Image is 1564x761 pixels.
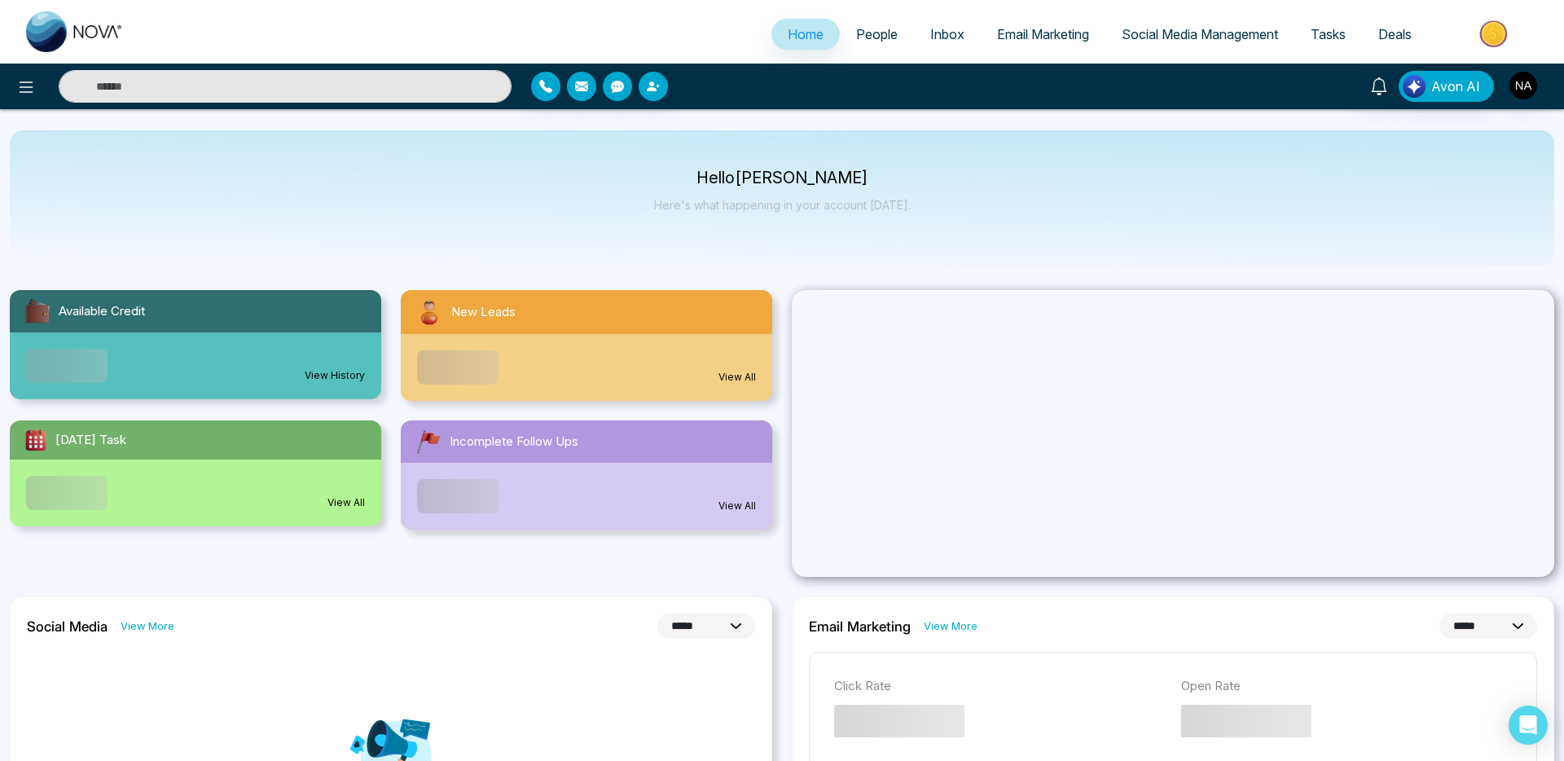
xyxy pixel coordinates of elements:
[924,618,977,634] a: View More
[718,370,756,385] a: View All
[1122,26,1278,42] span: Social Media Management
[27,618,108,635] h2: Social Media
[327,495,365,510] a: View All
[391,290,782,401] a: New LeadsView All
[1431,77,1480,96] span: Avon AI
[414,297,445,328] img: newLeads.svg
[414,427,443,456] img: followUps.svg
[1362,19,1428,50] a: Deals
[23,297,52,326] img: availableCredit.svg
[654,171,911,185] p: Hello [PERSON_NAME]
[856,26,898,42] span: People
[121,618,174,634] a: View More
[981,19,1105,50] a: Email Marketing
[930,26,964,42] span: Inbox
[451,303,516,322] span: New Leads
[1509,706,1548,745] div: Open Intercom Messenger
[1403,75,1426,98] img: Lead Flow
[391,420,782,530] a: Incomplete Follow UpsView All
[834,677,1165,696] p: Click Rate
[1399,71,1494,102] button: Avon AI
[26,11,124,52] img: Nova CRM Logo
[305,368,365,383] a: View History
[1181,677,1512,696] p: Open Rate
[654,198,911,212] p: Here's what happening in your account [DATE].
[59,302,145,321] span: Available Credit
[1311,26,1346,42] span: Tasks
[1378,26,1412,42] span: Deals
[55,431,126,450] span: [DATE] Task
[771,19,840,50] a: Home
[1294,19,1362,50] a: Tasks
[1105,19,1294,50] a: Social Media Management
[914,19,981,50] a: Inbox
[1509,72,1537,99] img: User Avatar
[450,433,578,451] span: Incomplete Follow Ups
[809,618,911,635] h2: Email Marketing
[718,499,756,513] a: View All
[840,19,914,50] a: People
[788,26,824,42] span: Home
[23,427,49,453] img: todayTask.svg
[1436,15,1554,52] img: Market-place.gif
[997,26,1089,42] span: Email Marketing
